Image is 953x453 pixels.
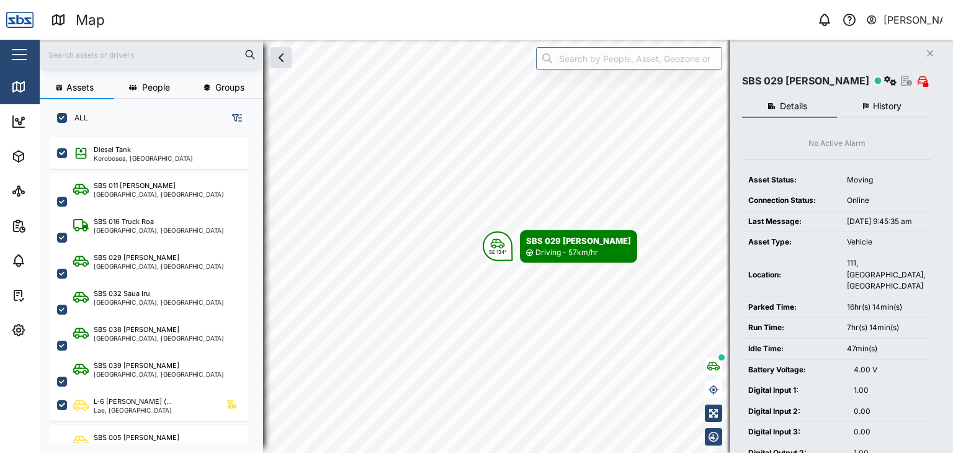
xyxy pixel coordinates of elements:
div: Online [847,195,925,207]
div: [GEOGRAPHIC_DATA], [GEOGRAPHIC_DATA] [94,227,224,233]
div: SE 134° [489,249,507,254]
input: Search assets or drivers [47,45,256,64]
div: Digital Input 3: [748,426,841,438]
div: Digital Input 2: [748,406,841,418]
div: Alarms [32,254,71,267]
div: Korobosea, [GEOGRAPHIC_DATA] [94,155,193,161]
div: SBS 029 [PERSON_NAME] [526,235,631,247]
div: [GEOGRAPHIC_DATA], [GEOGRAPHIC_DATA] [94,191,224,197]
label: ALL [67,113,88,123]
div: SBS 005 [PERSON_NAME] [94,433,179,443]
div: 4.00 V [854,364,925,376]
div: 7hr(s) 14min(s) [847,322,925,334]
div: Digital Input 1: [748,385,841,397]
div: 0.00 [854,406,925,418]
button: [PERSON_NAME] [866,11,943,29]
div: Assets [32,150,71,163]
div: Map [76,9,105,31]
span: Assets [66,83,94,92]
div: Asset Status: [748,174,834,186]
div: [GEOGRAPHIC_DATA], [GEOGRAPHIC_DATA] [94,263,224,269]
div: grid [50,133,262,443]
div: Location: [748,269,834,281]
div: SBS 011 [PERSON_NAME] [94,181,176,191]
div: [GEOGRAPHIC_DATA], [GEOGRAPHIC_DATA] [94,299,224,305]
div: 47min(s) [847,343,925,355]
div: [PERSON_NAME] [884,12,943,28]
div: SBS 039 [PERSON_NAME] [94,361,179,371]
div: Dashboard [32,115,88,128]
div: Battery Voltage: [748,364,841,376]
div: Reports [32,219,74,233]
div: 16hr(s) 14min(s) [847,302,925,313]
div: Tasks [32,289,66,302]
div: Run Time: [748,322,834,334]
div: L-6 [PERSON_NAME] (... [94,397,172,407]
div: [DATE] 9:45:35 am [847,216,925,228]
div: Sites [32,184,62,198]
div: SBS 016 Truck Roa [94,217,154,227]
div: Diesel Tank [94,145,131,155]
img: Main Logo [6,6,34,34]
span: Groups [215,83,244,92]
div: 1.00 [854,385,925,397]
input: Search by People, Asset, Geozone or Place [536,47,722,70]
div: SBS 038 [PERSON_NAME] [94,325,179,335]
div: 111, [GEOGRAPHIC_DATA], [GEOGRAPHIC_DATA] [847,258,925,292]
span: People [142,83,170,92]
div: No Active Alarm [808,138,866,150]
div: Settings [32,323,76,337]
div: Map marker [483,230,637,263]
div: Idle Time: [748,343,834,355]
div: [GEOGRAPHIC_DATA], [GEOGRAPHIC_DATA] [94,335,224,341]
div: Asset Type: [748,236,834,248]
div: [GEOGRAPHIC_DATA], [GEOGRAPHIC_DATA] [94,371,224,377]
div: SBS 029 [PERSON_NAME] [742,73,869,89]
div: Lae, [GEOGRAPHIC_DATA] [94,407,172,413]
span: Details [780,102,807,110]
div: Last Message: [748,216,834,228]
div: Map [32,80,60,94]
div: Connection Status: [748,195,834,207]
div: SBS 029 [PERSON_NAME] [94,253,179,263]
canvas: Map [40,40,953,453]
div: Vehicle [847,236,925,248]
div: 0.00 [854,426,925,438]
div: Moving [847,174,925,186]
div: Parked Time: [748,302,834,313]
span: History [873,102,902,110]
div: SBS 032 Saua Iru [94,289,150,299]
div: Driving - 57km/hr [535,247,598,259]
